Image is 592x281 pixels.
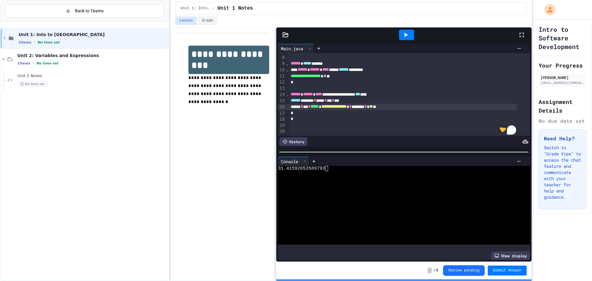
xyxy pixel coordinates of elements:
[539,25,586,51] h1: Intro to Software Development
[36,61,59,65] span: No time set
[539,97,586,115] h2: Assignment Details
[433,268,435,273] span: /
[278,79,286,85] div: 12
[539,61,586,70] h2: Your Progress
[278,116,286,122] div: 18
[17,73,167,79] span: Unit 2 Notes
[286,92,289,97] span: Fold line
[541,75,585,80] div: [PERSON_NAME]
[278,73,286,79] div: 11
[488,266,527,275] button: Submit Answer
[443,265,485,276] button: Review pending
[217,5,253,12] span: Unit 1 Notes
[491,251,530,260] div: Show display
[38,40,60,44] span: No time set
[75,8,104,14] span: Back to Teams
[278,98,286,104] div: 15
[544,145,581,200] p: Switch to "Grade View" to access the chat feature and communicate with your teacher for help and ...
[18,32,167,37] span: Unit 1: Into to [GEOGRAPHIC_DATA]
[181,6,210,11] span: Unit 1: Into to Java
[278,157,309,166] div: Console
[278,44,314,53] div: Main.java
[544,135,581,142] h3: Need Help?
[6,4,164,18] button: Back to Teams
[278,85,286,92] div: 13
[17,53,167,58] span: Unit 2: Variables and Expressions
[278,122,286,129] div: 19
[278,45,306,52] div: Main.java
[493,268,522,273] span: Submit Answer
[175,17,197,25] button: Lesson
[541,81,585,85] div: [EMAIL_ADDRESS][DOMAIN_NAME]
[427,267,432,274] span: -
[18,40,31,44] span: 3 items
[278,158,301,165] div: Console
[278,110,286,117] div: 17
[278,166,325,171] span: 31.41592653589793
[278,92,286,98] div: 14
[286,67,289,72] span: Fold line
[278,104,286,110] div: 16
[278,60,286,67] div: 9
[17,61,30,65] span: 1 items
[538,2,557,17] div: My Account
[34,40,35,45] span: •
[278,128,286,134] div: 20
[289,10,530,135] div: To enrich screen reader interactions, please activate Accessibility in Grammarly extension settings
[539,117,586,125] div: No due date set
[436,268,438,273] span: 0
[33,61,34,66] span: •
[278,55,286,61] div: 8
[198,17,217,25] button: Grade
[279,137,307,146] div: History
[286,61,289,66] span: Fold line
[17,81,47,87] span: No time set
[278,67,286,73] div: 10
[213,6,215,11] span: /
